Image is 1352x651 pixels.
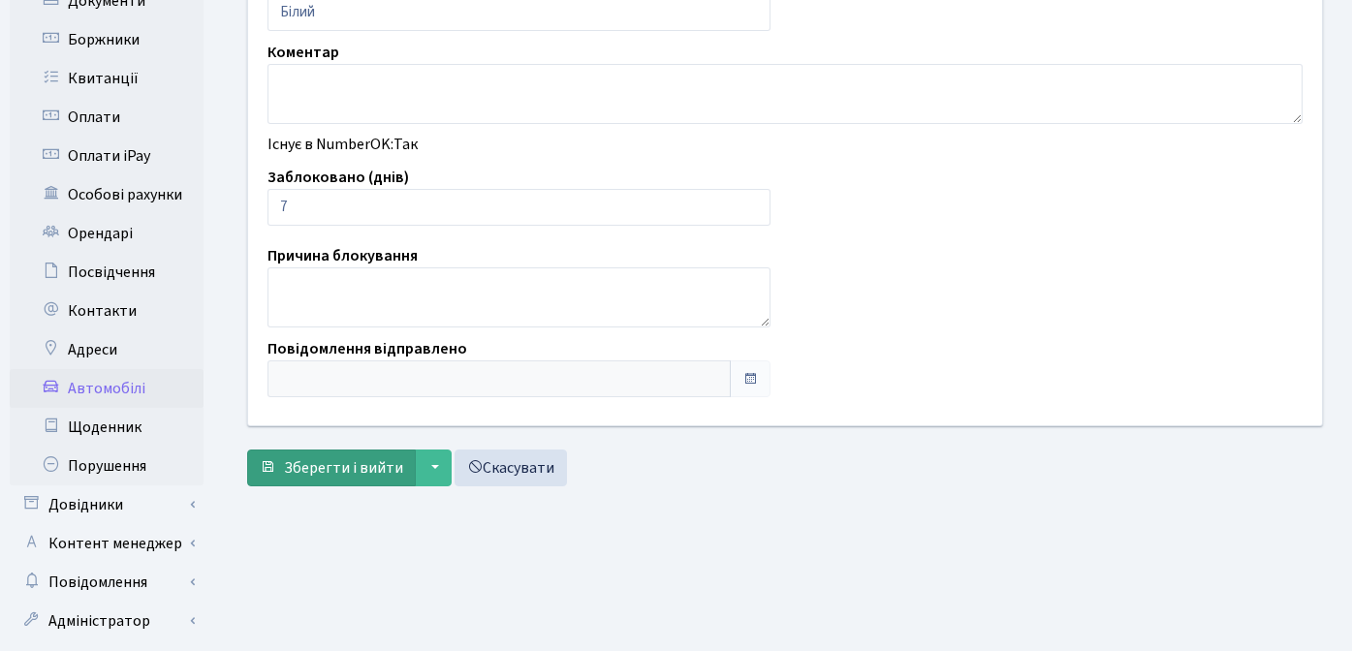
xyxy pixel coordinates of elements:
[10,98,204,137] a: Оплати
[267,337,467,360] label: Повідомлення відправлено
[10,175,204,214] a: Особові рахунки
[10,524,204,563] a: Контент менеджер
[267,244,418,267] label: Причина блокування
[284,457,403,479] span: Зберегти і вийти
[10,447,204,485] a: Порушення
[10,602,204,640] a: Адміністратор
[10,408,204,447] a: Щоденник
[10,137,204,175] a: Оплати iPay
[10,330,204,369] a: Адреси
[393,134,418,155] span: Так
[267,41,339,64] label: Коментар
[10,20,204,59] a: Боржники
[253,133,1317,156] div: Існує в NumberOK:
[10,59,204,98] a: Квитанції
[10,214,204,253] a: Орендарі
[455,449,567,486] a: Скасувати
[247,449,416,486] button: Зберегти і вийти
[267,166,409,189] label: Заблоковано (днів)
[10,369,204,408] a: Автомобілі
[10,563,204,602] a: Повідомлення
[10,253,204,292] a: Посвідчення
[10,485,204,524] a: Довідники
[10,292,204,330] a: Контакти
